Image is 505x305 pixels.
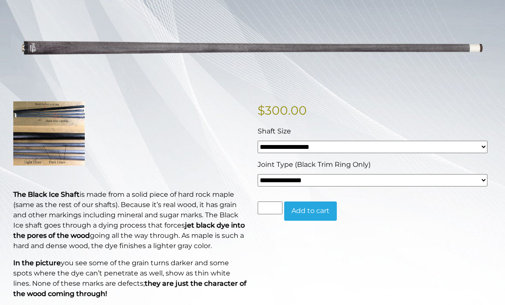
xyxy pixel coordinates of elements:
strong: The Black Ice Shaft [13,190,80,198]
img: pechauer-black-ice-break-shaft-lightened.png [13,8,492,88]
span: $ [258,103,265,118]
bdi: 300.00 [258,103,307,118]
strong: In the picture [13,259,61,267]
span: Shaft Size [258,127,291,135]
p: is made from a solid piece of hard rock maple (same as the rest of our shafts). Because it’s real... [13,190,247,251]
b: jet black dye into the pores of the wood [13,221,245,240]
button: Add to cart [284,201,337,221]
input: Product quantity [258,201,282,214]
span: Joint Type (Black Trim Ring Only) [258,160,371,169]
p: you see some of the grain turns darker and some spots where the dye can’t penetrate as well, show... [13,258,247,299]
strong: they are just the character of the wood coming through! [13,279,247,298]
